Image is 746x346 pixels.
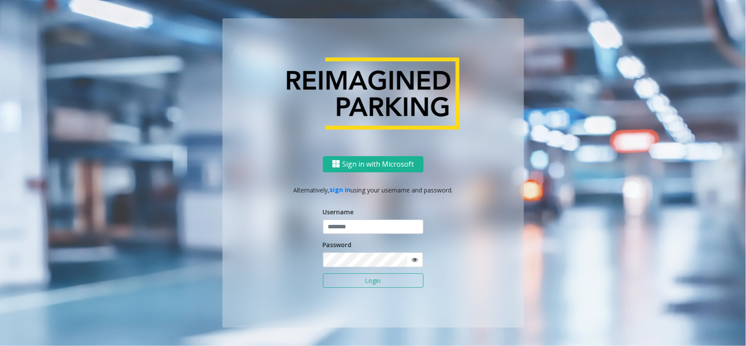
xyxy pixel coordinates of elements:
[323,273,423,288] button: Login
[323,156,423,172] button: Sign in with Microsoft
[231,185,515,194] p: Alternatively, using your username and password.
[323,207,354,217] label: Username
[330,185,350,194] a: sign in
[323,240,352,249] label: Password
